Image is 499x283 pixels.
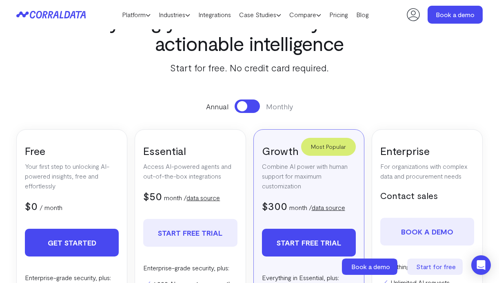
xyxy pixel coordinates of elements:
[194,9,235,21] a: Integrations
[380,189,474,201] h5: Contact sales
[380,218,474,245] a: Book a demo
[25,144,119,157] h3: Free
[471,255,491,275] div: Open Intercom Messenger
[143,219,237,247] a: Start free trial
[262,229,356,256] a: Start free trial
[143,144,237,157] h3: Essential
[262,144,356,157] h3: Growth
[262,199,287,212] span: $300
[60,10,440,54] h3: Everything you need to turn your data into actionable intelligence
[206,101,228,112] span: Annual
[60,60,440,75] p: Start for free. No credit card required.
[40,203,62,212] p: / month
[235,9,285,21] a: Case Studies
[25,229,119,256] a: Get Started
[143,263,237,273] p: Enterprise-grade security, plus:
[285,9,325,21] a: Compare
[352,9,373,21] a: Blog
[312,203,345,211] a: data source
[416,263,456,270] span: Start for free
[155,9,194,21] a: Industries
[301,138,356,156] div: Most Popular
[118,9,155,21] a: Platform
[289,203,345,212] p: month /
[428,6,483,24] a: Book a demo
[25,273,119,283] p: Enterprise-grade security, plus:
[266,101,293,112] span: Monthly
[143,161,237,181] p: Access AI-powered agents and out-of-the-box integrations
[25,161,119,191] p: Your first step to unlocking AI-powered insights, free and effortlessly
[407,259,464,275] a: Start for free
[164,193,220,203] p: month /
[380,161,474,181] p: For organizations with complex data and procurement needs
[262,273,356,283] p: Everything in Essential, plus:
[143,190,162,202] span: $50
[186,194,220,201] a: data source
[25,199,38,212] span: $0
[380,144,474,157] h3: Enterprise
[351,263,390,270] span: Book a demo
[325,9,352,21] a: Pricing
[262,161,356,191] p: Combine AI power with human support for maximum customization
[342,259,399,275] a: Book a demo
